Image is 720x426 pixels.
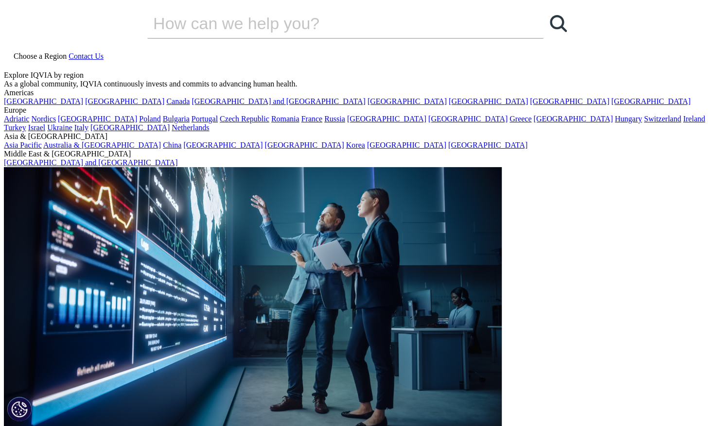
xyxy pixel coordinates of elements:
[346,141,365,149] a: Korea
[509,115,531,123] a: Greece
[544,9,573,38] a: Search
[166,97,190,105] a: Canada
[4,141,42,149] a: Asia Pacific
[615,115,642,123] a: Hungary
[4,158,177,167] a: [GEOGRAPHIC_DATA] and [GEOGRAPHIC_DATA]
[644,115,681,123] a: Switzerland
[368,97,447,105] a: [GEOGRAPHIC_DATA]
[4,150,716,158] div: Middle East & [GEOGRAPHIC_DATA]
[85,97,164,105] a: [GEOGRAPHIC_DATA]
[220,115,269,123] a: Czech Republic
[69,52,104,60] a: Contact Us
[271,115,299,123] a: Romania
[449,97,528,105] a: [GEOGRAPHIC_DATA]
[4,71,716,80] div: Explore IQVIA by region
[428,115,508,123] a: [GEOGRAPHIC_DATA]
[347,115,426,123] a: [GEOGRAPHIC_DATA]
[7,397,32,421] button: Cookie Settings
[139,115,160,123] a: Poland
[265,141,344,149] a: [GEOGRAPHIC_DATA]
[58,115,137,123] a: [GEOGRAPHIC_DATA]
[4,88,716,97] div: Americas
[47,123,72,132] a: Ukraine
[163,115,190,123] a: Bulgaria
[533,115,613,123] a: [GEOGRAPHIC_DATA]
[28,123,46,132] a: Israel
[448,141,527,149] a: [GEOGRAPHIC_DATA]
[172,123,209,132] a: Netherlands
[4,132,716,141] div: Asia & [GEOGRAPHIC_DATA]
[74,123,88,132] a: Italy
[611,97,690,105] a: [GEOGRAPHIC_DATA]
[4,97,83,105] a: [GEOGRAPHIC_DATA]
[192,97,365,105] a: [GEOGRAPHIC_DATA] and [GEOGRAPHIC_DATA]
[90,123,170,132] a: [GEOGRAPHIC_DATA]
[4,123,26,132] a: Turkey
[550,15,567,32] svg: Search
[31,115,56,123] a: Nordics
[192,115,218,123] a: Portugal
[183,141,263,149] a: [GEOGRAPHIC_DATA]
[14,52,67,60] span: Choose a Region
[163,141,181,149] a: China
[301,115,323,123] a: France
[4,106,716,115] div: Europe
[683,115,705,123] a: Ireland
[4,80,716,88] div: As a global community, IQVIA continuously invests and commits to advancing human health.
[530,97,609,105] a: [GEOGRAPHIC_DATA]
[4,115,29,123] a: Adriatic
[147,9,516,38] input: Search
[324,115,345,123] a: Russia
[367,141,446,149] a: [GEOGRAPHIC_DATA]
[43,141,161,149] a: Australia & [GEOGRAPHIC_DATA]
